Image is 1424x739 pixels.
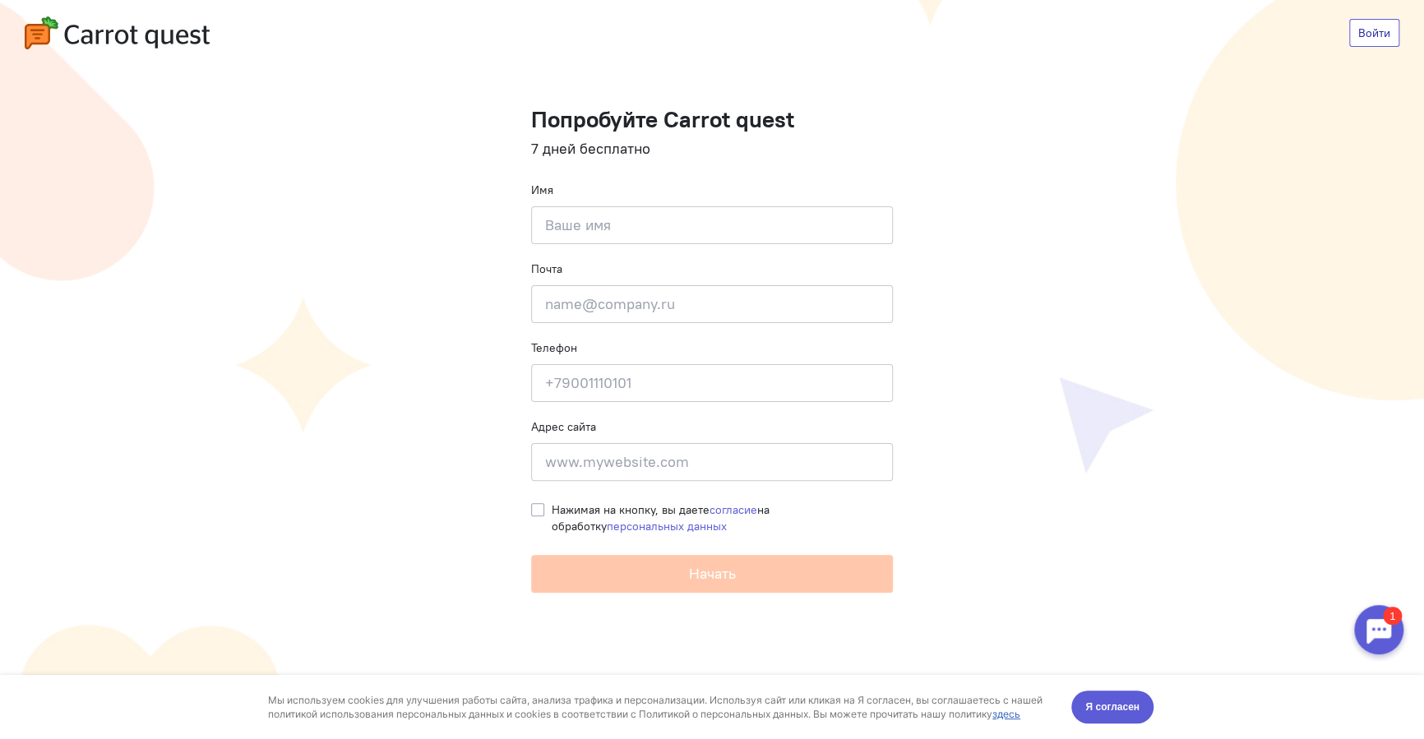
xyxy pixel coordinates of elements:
label: Телефон [531,339,577,356]
span: Я согласен [1085,24,1140,40]
a: персональных данных [607,519,727,533]
input: name@company.ru [531,285,893,323]
button: Я согласен [1071,16,1154,48]
a: здесь [992,33,1020,45]
button: Начать [531,555,893,593]
h1: Попробуйте Carrot quest [531,107,893,132]
label: Имя [531,182,553,198]
span: Нажимая на кнопку, вы даете на обработку [552,502,770,533]
label: Адрес сайта [531,418,596,435]
a: Войти [1349,19,1399,47]
div: 1 [37,10,56,28]
label: Почта [531,261,562,277]
span: Начать [689,564,736,583]
div: Мы используем cookies для улучшения работы сайта, анализа трафика и персонализации. Используя сай... [268,18,1052,46]
img: carrot-quest-logo.svg [25,16,210,49]
h4: 7 дней бесплатно [531,141,893,157]
a: согласие [710,502,757,517]
input: Ваше имя [531,206,893,244]
input: www.mywebsite.com [531,443,893,481]
input: +79001110101 [531,364,893,402]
